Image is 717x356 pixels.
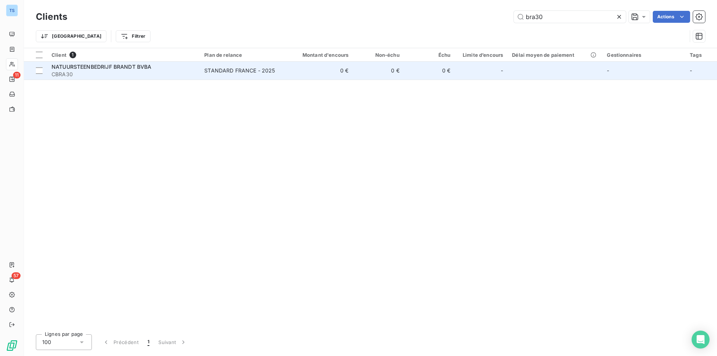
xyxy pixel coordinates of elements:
div: TS [6,4,18,16]
img: Logo LeanPay [6,340,18,352]
button: Filtrer [116,30,150,42]
span: - [690,67,692,74]
div: Gestionnaires [607,52,681,58]
div: Délai moyen de paiement [512,52,598,58]
td: 0 € [404,62,455,80]
span: 1 [148,338,149,346]
span: Client [52,52,66,58]
span: 100 [42,338,51,346]
div: Plan de relance [204,52,280,58]
span: NATUURSTEENBEDRIJF BRANDT BVBA [52,64,152,70]
div: STANDARD FRANCE - 2025 [204,67,275,74]
h3: Clients [36,10,67,24]
td: 0 € [285,62,353,80]
div: Open Intercom Messenger [692,331,710,349]
td: 0 € [353,62,404,80]
span: 57 [12,272,21,279]
button: Suivant [154,334,192,350]
span: 11 [13,72,21,78]
button: [GEOGRAPHIC_DATA] [36,30,106,42]
div: Montant d'encours [289,52,349,58]
span: - [501,67,503,74]
input: Rechercher [514,11,626,23]
span: 1 [69,52,76,58]
div: Tags [690,52,713,58]
div: Échu [409,52,450,58]
span: - [607,67,609,74]
button: Précédent [98,334,143,350]
button: Actions [653,11,690,23]
div: Limite d’encours [459,52,503,58]
button: 1 [143,334,154,350]
div: Non-échu [357,52,399,58]
span: CBRA30 [52,71,195,78]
